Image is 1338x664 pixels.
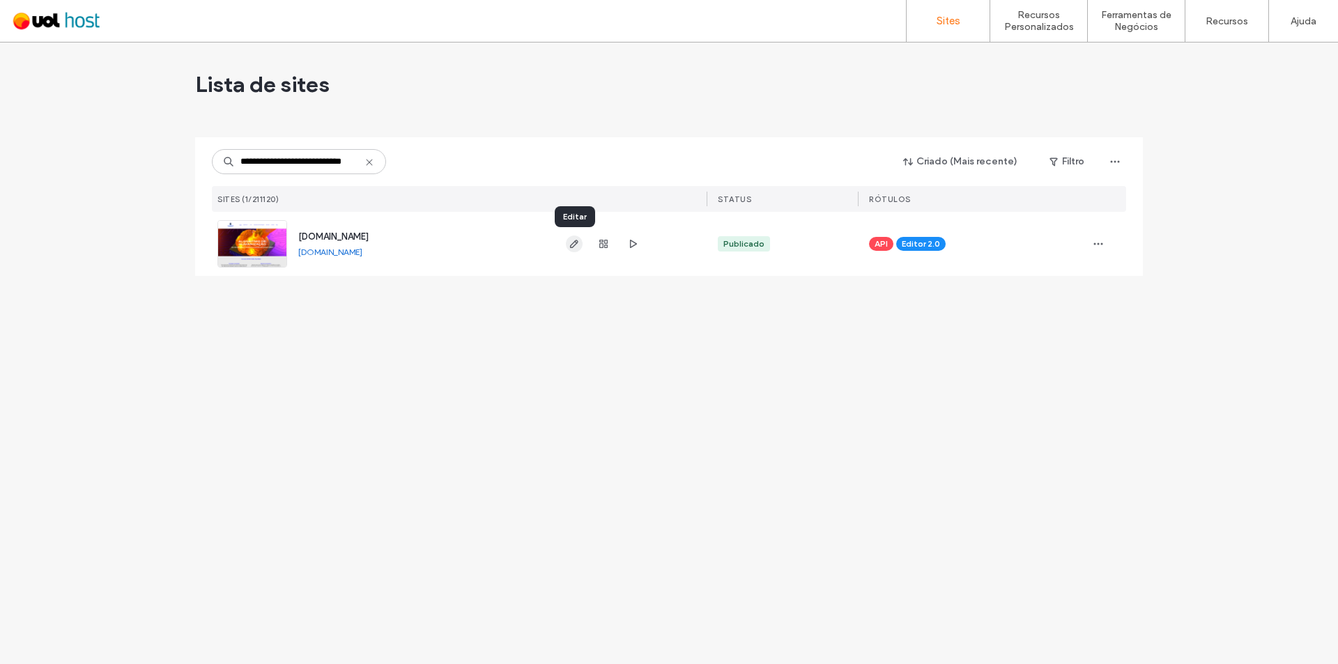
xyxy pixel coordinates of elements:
label: Sites [937,15,960,27]
label: Recursos Personalizados [990,9,1087,33]
span: Rótulos [869,194,911,204]
span: Sites (1/211120) [217,194,279,204]
button: Criado (Mais recente) [891,150,1030,173]
span: API [875,238,888,250]
span: Ajuda [31,10,66,22]
label: Ferramentas de Negócios [1088,9,1185,33]
span: STATUS [718,194,751,204]
button: Filtro [1036,150,1098,173]
a: [DOMAIN_NAME] [298,231,369,242]
div: Editar [555,206,595,227]
span: Editor 2.0 [902,238,940,250]
label: Ajuda [1291,15,1316,27]
a: [DOMAIN_NAME] [298,247,362,257]
label: Recursos [1206,15,1248,27]
div: Publicado [723,238,764,250]
span: Lista de sites [195,70,330,98]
